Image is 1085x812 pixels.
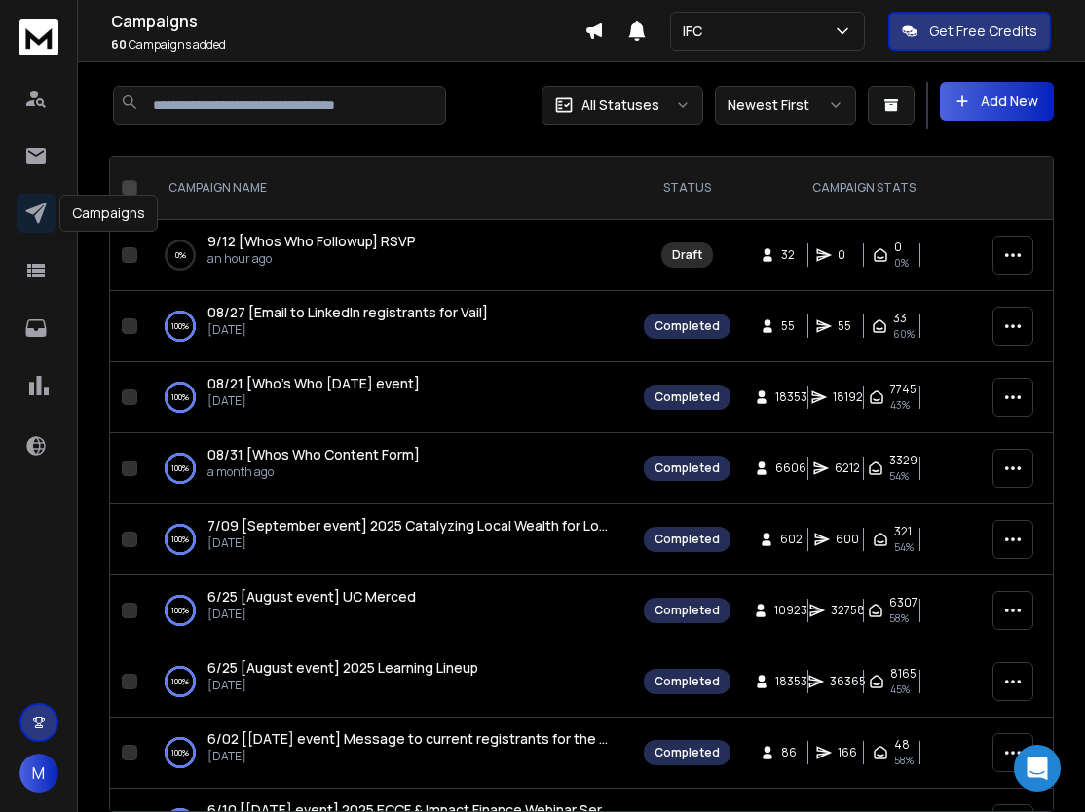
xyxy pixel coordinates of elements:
[145,575,632,646] td: 100%6/25 [August event] UC Merced[DATE]
[894,539,914,555] span: 54 %
[207,232,416,251] a: 9/12 [Whos Who Followup] RSVP
[893,326,915,342] span: 60 %
[19,754,58,793] button: M
[207,658,478,677] span: 6/25 [August event] 2025 Learning Lineup
[838,247,857,263] span: 0
[655,461,720,476] div: Completed
[655,745,720,760] div: Completed
[890,682,910,697] span: 45 %
[111,10,584,33] h1: Campaigns
[781,745,801,760] span: 86
[775,461,806,476] span: 6606
[831,603,865,618] span: 32758
[890,666,917,682] span: 8165
[207,374,420,392] span: 08/21 [Who's Who [DATE] event]
[940,82,1054,121] button: Add New
[111,36,127,53] span: 60
[655,532,720,547] div: Completed
[775,674,807,689] span: 18353
[111,37,584,53] p: Campaigns added
[835,461,860,476] span: 6212
[781,247,801,263] span: 32
[781,318,801,334] span: 55
[890,397,910,413] span: 43 %
[894,753,914,768] span: 58 %
[780,532,803,547] span: 602
[655,389,720,405] div: Completed
[889,610,909,626] span: 58 %
[145,157,632,220] th: CAMPAIGN NAME
[207,445,420,464] a: 08/31 [Whos Who Content Form]
[171,388,189,407] p: 100 %
[889,453,917,468] span: 3329
[145,718,632,789] td: 100%6/02 [[DATE] event] Message to current registrants for the [DATE] webinar (Linkedin and EB)20...
[207,749,613,764] p: [DATE]
[19,19,58,55] img: logo
[207,678,478,693] p: [DATE]
[145,433,632,504] td: 100%08/31 [Whos Who Content Form]a month ago
[171,601,189,620] p: 100 %
[207,587,416,607] a: 6/25 [August event] UC Merced
[655,603,720,618] div: Completed
[207,464,420,480] p: a month ago
[171,672,189,691] p: 100 %
[207,393,420,409] p: [DATE]
[171,459,189,478] p: 100 %
[207,607,416,622] p: [DATE]
[207,516,749,535] span: 7/09 [September event] 2025 Catalyzing Local Wealth for Local Good Vail Workshop
[207,516,613,535] a: 7/09 [September event] 2025 Catalyzing Local Wealth for Local Good Vail Workshop
[833,389,863,405] span: 18192
[655,674,720,689] div: Completed
[672,247,702,263] div: Draft
[655,318,720,334] div: Completed
[742,157,986,220] th: CAMPAIGN STATS
[888,12,1051,51] button: Get Free Credits
[715,86,856,125] button: Newest First
[581,95,659,115] p: All Statuses
[207,445,420,463] span: 08/31 [Whos Who Content Form]
[207,303,488,321] span: 08/27 [Email to LinkedIn registrants for Vail]
[145,504,632,575] td: 100%7/09 [September event] 2025 Catalyzing Local Wealth for Local Good Vail Workshop[DATE]
[207,587,416,606] span: 6/25 [August event] UC Merced
[145,362,632,433] td: 100%08/21 [Who's Who [DATE] event][DATE]
[775,389,807,405] span: 18353
[1014,745,1061,792] div: Open Intercom Messenger
[836,532,859,547] span: 600
[171,316,189,336] p: 100 %
[683,21,710,41] p: IFC
[171,530,189,549] p: 100 %
[838,745,857,760] span: 166
[207,658,478,678] a: 6/25 [August event] 2025 Learning Lineup
[894,737,910,753] span: 48
[929,21,1037,41] p: Get Free Credits
[145,220,632,291] td: 0%9/12 [Whos Who Followup] RSVPan hour ago
[207,232,416,250] span: 9/12 [Whos Who Followup] RSVP
[894,524,912,539] span: 321
[894,240,902,255] span: 0
[890,382,917,397] span: 7745
[207,374,420,393] a: 08/21 [Who's Who [DATE] event]
[774,603,807,618] span: 10923
[59,195,158,232] div: Campaigns
[145,646,632,718] td: 100%6/25 [August event] 2025 Learning Lineup[DATE]
[207,303,488,322] a: 08/27 [Email to LinkedIn registrants for Vail]
[894,255,909,271] span: 0%
[207,729,613,749] a: 6/02 [[DATE] event] Message to current registrants for the [DATE] webinar (Linkedin and EB)2025 E...
[175,245,186,265] p: 0 %
[207,251,416,267] p: an hour ago
[838,318,857,334] span: 55
[207,535,613,551] p: [DATE]
[145,291,632,362] td: 100%08/27 [Email to LinkedIn registrants for Vail][DATE]
[632,157,742,220] th: STATUS
[207,322,488,338] p: [DATE]
[889,595,917,610] span: 6307
[893,311,907,326] span: 33
[889,468,909,484] span: 54 %
[830,674,866,689] span: 36365
[171,743,189,762] p: 100 %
